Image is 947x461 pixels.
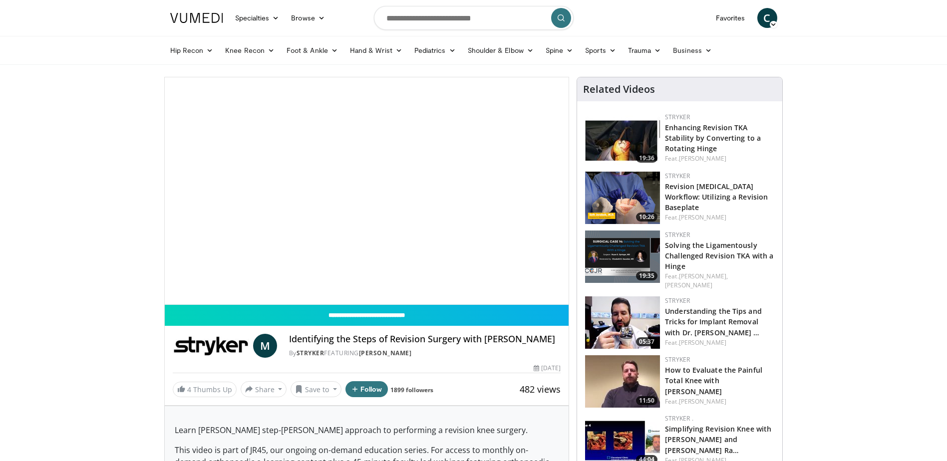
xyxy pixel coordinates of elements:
a: Stryker [665,172,690,180]
a: Revision [MEDICAL_DATA] Workflow: Utilizing a Revision Baseplate [665,182,768,212]
a: Knee Recon [219,40,281,60]
a: Pediatrics [408,40,462,60]
a: Stryker [665,230,690,239]
a: Stryker [665,296,690,305]
div: Feat. [665,154,774,163]
button: Save to [291,381,341,397]
a: Foot & Ankle [281,40,344,60]
a: 10:26 [585,172,660,224]
a: [PERSON_NAME], [679,272,728,280]
img: f0308e9a-ff50-4b64-b2cd-b97fc4ddd6a9.png.150x105_q85_crop-smart_upscale.png [585,172,660,224]
div: By FEATURING [289,349,561,358]
span: 05:37 [636,337,657,346]
input: Search topics, interventions [374,6,574,30]
a: Spine [540,40,579,60]
a: [PERSON_NAME] [679,338,726,347]
a: Business [667,40,718,60]
a: 1899 followers [390,386,433,394]
a: 19:35 [585,230,660,283]
a: Sports [579,40,622,60]
img: 71fcad3a-8232-4a08-b2b1-c1cb9c52d1e1.150x105_q85_crop-smart_upscale.jpg [585,355,660,408]
a: M [253,334,277,358]
img: ed1baf99-82f9-4fc0-888a-9512c9d6649f.150x105_q85_crop-smart_upscale.jpg [585,113,660,165]
a: Favorites [710,8,751,28]
a: Solving the Ligamentously Challenged Revision TKA with a Hinge [665,240,773,271]
a: [PERSON_NAME] [359,349,412,357]
span: 19:35 [636,271,657,280]
a: Stryker . [665,414,693,423]
a: C [757,8,777,28]
a: Enhancing Revision TKA Stability by Converting to a Rotating Hinge [665,123,761,153]
div: [DATE] [534,364,561,373]
img: d0bc407b-43da-4ed6-9d91-ec49560f3b3e.png.150x105_q85_crop-smart_upscale.png [585,230,660,283]
h4: Related Videos [583,83,655,95]
a: Trauma [622,40,667,60]
a: 4 Thumbs Up [173,382,237,397]
span: 10:26 [636,213,657,222]
span: Learn [PERSON_NAME] step-[PERSON_NAME] approach to performing a revision knee surgery. [175,425,528,436]
a: Stryker [665,355,690,364]
span: 4 [187,385,191,394]
a: Stryker [297,349,324,357]
a: [PERSON_NAME] [679,213,726,222]
a: Browse [285,8,331,28]
video-js: Video Player [165,77,569,305]
a: How to Evaluate the Painful Total Knee with [PERSON_NAME] [665,365,762,396]
a: [PERSON_NAME] [665,281,712,289]
a: Hand & Wrist [344,40,408,60]
img: Stryker [173,334,249,358]
img: VuMedi Logo [170,13,223,23]
h4: Identifying the Steps of Revision Surgery with [PERSON_NAME] [289,334,561,345]
a: Specialties [229,8,286,28]
button: Share [241,381,287,397]
a: [PERSON_NAME] [679,154,726,163]
a: [PERSON_NAME] [679,397,726,406]
button: Follow [345,381,388,397]
a: Shoulder & Elbow [462,40,540,60]
a: 05:37 [585,296,660,349]
div: Feat. [665,338,774,347]
div: Feat. [665,397,774,406]
span: 482 views [520,383,561,395]
a: 11:50 [585,355,660,408]
span: 11:50 [636,396,657,405]
img: 9c212a26-a976-40be-80ea-6a69088abad5.150x105_q85_crop-smart_upscale.jpg [585,296,660,349]
a: Simplifying Revision Knee with [PERSON_NAME] and [PERSON_NAME] Ra… [665,424,771,455]
a: 19:36 [585,113,660,165]
a: Hip Recon [164,40,220,60]
span: 19:36 [636,154,657,163]
div: Feat. [665,272,774,290]
a: Understanding the Tips and Tricks for Implant Removal with Dr. [PERSON_NAME] … [665,306,762,337]
a: Stryker [665,113,690,121]
div: Feat. [665,213,774,222]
